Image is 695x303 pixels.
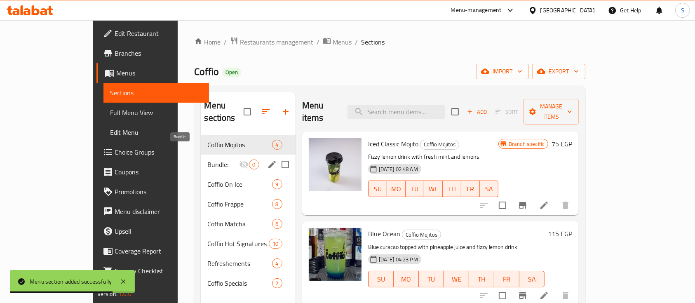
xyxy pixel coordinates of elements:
a: Grocery Checklist [96,261,209,281]
button: edit [266,158,278,171]
a: Menus [96,63,209,83]
span: 8 [272,200,282,208]
button: FR [461,181,480,197]
span: Coffio On Ice [207,179,272,189]
a: Menus [323,37,352,47]
span: Upsell [115,226,203,236]
span: Menu disclaimer [115,207,203,216]
div: Refreshements4 [201,254,295,273]
span: MO [397,273,416,285]
span: FR [465,183,477,195]
div: Coffio Matcha6 [201,214,295,234]
button: WE [444,271,469,287]
button: MO [387,181,406,197]
span: 4 [272,260,282,268]
button: SA [519,271,545,287]
span: TU [422,273,441,285]
span: TH [472,273,491,285]
div: items [272,219,282,229]
div: items [272,199,282,209]
a: Restaurants management [230,37,313,47]
li: / [317,37,319,47]
h2: Menu items [302,99,338,124]
div: Bundle:0edit [201,155,295,174]
div: Open [222,68,241,78]
span: Full Menu View [110,108,203,117]
div: Menu-management [451,5,502,15]
span: Sort sections [256,102,276,122]
p: Blue curacao topped with pineapple juice and fizzy lemon drink [368,242,545,252]
nav: Menu sections [201,132,295,296]
span: export [539,66,579,77]
span: 9 [272,181,282,188]
div: Coffio Hot Signatures10 [201,234,295,254]
button: TU [419,271,444,287]
span: SA [523,273,541,285]
span: 6 [272,220,282,228]
span: S [681,6,684,15]
span: Branch specific [505,140,548,148]
span: Select all sections [239,103,256,120]
h6: 115 EGP [548,228,572,240]
button: Add [464,106,490,118]
span: Coffio Mojitos [207,140,272,150]
button: SA [480,181,498,197]
span: 0 [249,161,259,169]
button: WE [424,181,443,197]
span: Coffio Matcha [207,219,272,229]
span: 2 [272,280,282,287]
svg: Inactive section [239,160,249,169]
span: Restaurants management [240,37,313,47]
span: Branches [115,48,203,58]
button: import [476,64,529,79]
button: TU [406,181,424,197]
button: export [532,64,585,79]
span: Select section first [490,106,524,118]
div: items [272,140,282,150]
span: Choice Groups [115,147,203,157]
button: SU [368,181,387,197]
span: Sections [361,37,385,47]
a: Edit Menu [103,122,209,142]
a: Edit Restaurant [96,23,209,43]
button: SU [368,271,394,287]
h6: 75 EGP [552,138,572,150]
span: Iced Classic Mojito [368,138,418,150]
span: Refreshements [207,258,272,268]
input: search [347,105,445,119]
span: TH [446,183,458,195]
a: Upsell [96,221,209,241]
nav: breadcrumb [194,37,585,47]
span: Menus [333,37,352,47]
button: delete [556,195,575,215]
div: Coffio Frappe8 [201,194,295,214]
span: 4 [272,141,282,149]
a: Sections [103,83,209,103]
span: Coupons [115,167,203,177]
span: [DATE] 02:48 AM [376,165,421,173]
li: / [224,37,227,47]
a: Promotions [96,182,209,202]
span: SU [372,273,390,285]
span: SA [483,183,495,195]
button: Branch-specific-item [513,195,533,215]
span: Coffio Mojitos [420,140,459,149]
a: Coverage Report [96,241,209,261]
span: [DATE] 04:23 PM [376,256,421,263]
span: Bundle: [207,160,239,169]
span: Version: [97,289,117,299]
span: SU [372,183,384,195]
div: Coffio On Ice9 [201,174,295,194]
img: Blue Ocean [309,228,362,281]
div: Coffio Mojitos [420,140,459,150]
span: Add item [464,106,490,118]
h2: Menu sections [204,99,243,124]
button: Add section [276,102,296,122]
span: Coffio Specials [207,278,272,288]
div: items [272,278,282,288]
button: TH [443,181,461,197]
p: Fizzy lemon drink with fresh mint and lemons [368,152,498,162]
span: Blue Ocean [368,228,400,240]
